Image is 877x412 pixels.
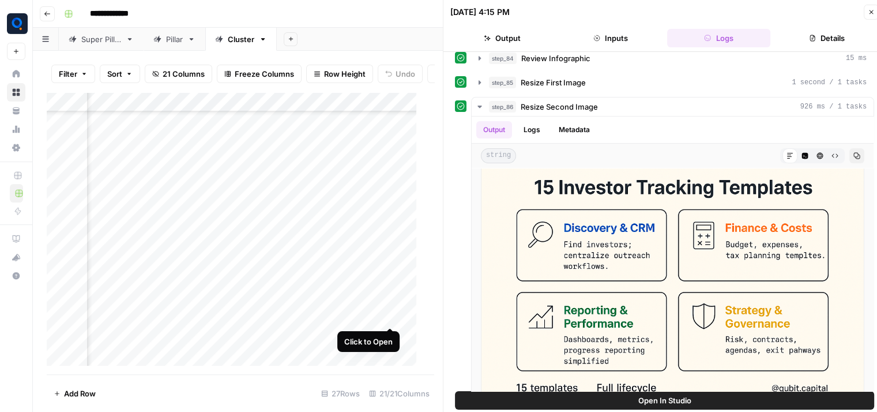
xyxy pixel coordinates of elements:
[7,267,25,285] button: Help + Support
[51,65,95,83] button: Filter
[163,68,205,80] span: 21 Columns
[7,9,25,38] button: Workspace: Qubit - SEO
[489,101,516,113] span: step_86
[517,121,547,138] button: Logs
[144,28,205,51] a: Pillar
[396,68,415,80] span: Undo
[800,102,867,112] span: 926 ms / 1 tasks
[472,73,874,92] button: 1 second / 1 tasks
[559,29,663,47] button: Inputs
[472,49,874,68] button: 15 ms
[667,29,771,47] button: Logs
[364,384,434,403] div: 21/21 Columns
[145,65,212,83] button: 21 Columns
[521,101,598,113] span: Resize Second Image
[7,13,28,34] img: Qubit - SEO Logo
[59,68,77,80] span: Filter
[450,6,510,18] div: [DATE] 4:15 PM
[59,28,144,51] a: Super Pillar
[7,102,25,120] a: Your Data
[7,65,25,83] a: Home
[217,65,302,83] button: Freeze Columns
[521,53,590,64] span: Review Infographic
[489,53,517,64] span: step_84
[7,248,25,267] button: What's new?
[481,148,516,163] span: string
[64,388,96,399] span: Add Row
[455,391,874,410] button: Open In Studio
[166,33,183,45] div: Pillar
[846,53,867,63] span: 15 ms
[552,121,597,138] button: Metadata
[378,65,423,83] button: Undo
[81,33,121,45] div: Super Pillar
[306,65,373,83] button: Row Height
[489,77,516,88] span: step_85
[324,68,366,80] span: Row Height
[521,77,586,88] span: Resize First Image
[344,336,393,347] div: Click to Open
[7,120,25,138] a: Usage
[228,33,254,45] div: Cluster
[7,138,25,157] a: Settings
[7,83,25,102] a: Browse
[472,98,874,116] button: 926 ms / 1 tasks
[107,68,122,80] span: Sort
[100,65,140,83] button: Sort
[472,117,874,405] div: 926 ms / 1 tasks
[317,384,364,403] div: 27 Rows
[450,29,554,47] button: Output
[235,68,294,80] span: Freeze Columns
[47,384,103,403] button: Add Row
[7,230,25,248] a: AirOps Academy
[638,395,691,406] span: Open In Studio
[205,28,277,51] a: Cluster
[476,121,512,138] button: Output
[792,77,867,88] span: 1 second / 1 tasks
